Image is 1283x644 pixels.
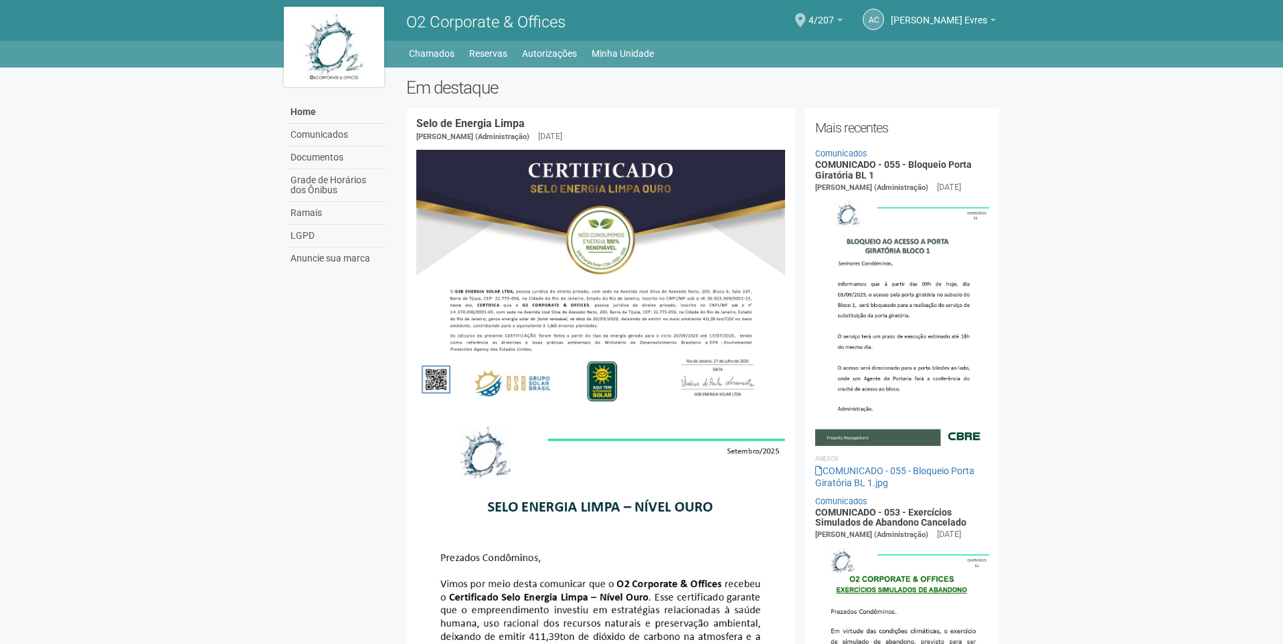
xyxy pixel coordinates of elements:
[808,17,843,27] a: 4/207
[416,132,529,141] span: [PERSON_NAME] (Administração)
[815,507,966,528] a: COMUNICADO - 053 - Exercícios Simulados de Abandono Cancelado
[287,169,386,202] a: Grade de Horários dos Ônibus
[287,247,386,270] a: Anuncie sua marca
[815,530,928,539] span: [PERSON_NAME] (Administração)
[409,44,454,63] a: Chamados
[287,101,386,124] a: Home
[937,181,961,193] div: [DATE]
[815,183,928,192] span: [PERSON_NAME] (Administração)
[469,44,507,63] a: Reservas
[287,146,386,169] a: Documentos
[287,225,386,247] a: LGPD
[592,44,654,63] a: Minha Unidade
[522,44,577,63] a: Autorizações
[891,2,987,25] span: Armando Conceição Evres
[287,202,386,225] a: Ramais
[815,194,990,445] img: COMUNICADO%20-%20055%20-%20Bloqueio%20Porta%20Girat%C3%B3ria%20BL%201.jpg
[808,2,834,25] span: 4/207
[406,78,1000,98] h2: Em destaque
[815,118,990,138] h2: Mais recentes
[937,528,961,540] div: [DATE]
[287,124,386,146] a: Comunicados
[863,9,884,30] a: AC
[815,465,974,488] a: COMUNICADO - 055 - Bloqueio Porta Giratória BL 1.jpg
[815,159,972,180] a: COMUNICADO - 055 - Bloqueio Porta Giratória BL 1
[815,148,867,158] a: Comunicados
[815,496,867,506] a: Comunicados
[416,117,525,130] a: Selo de Energia Limpa
[416,150,785,411] img: COMUNICADO%20-%20054%20-%20Selo%20de%20Energia%20Limpa%20-%20P%C3%A1g.%202.jpg
[891,17,996,27] a: [PERSON_NAME] Evres
[406,13,566,31] span: O2 Corporate & Offices
[284,7,384,87] img: logo.jpg
[815,453,990,465] li: Anexos
[538,130,562,142] div: [DATE]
